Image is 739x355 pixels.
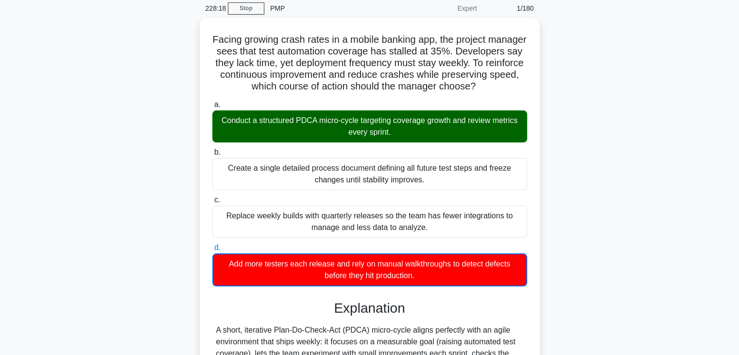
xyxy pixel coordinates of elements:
[212,253,527,286] div: Add more testers each release and rely on manual walkthroughs to detect defects before they hit p...
[214,100,221,108] span: a.
[214,148,221,156] span: b.
[228,2,264,15] a: Stop
[214,243,221,251] span: d.
[211,34,528,93] h5: Facing growing crash rates in a mobile banking app, the project manager sees that test automation...
[214,195,220,204] span: c.
[212,158,527,190] div: Create a single detailed process document defining all future test steps and freeze changes until...
[212,206,527,238] div: Replace weekly builds with quarterly releases so the team has fewer integrations to manage and le...
[218,300,521,317] h3: Explanation
[212,110,527,142] div: Conduct a structured PDCA micro-cycle targeting coverage growth and review metrics every sprint.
